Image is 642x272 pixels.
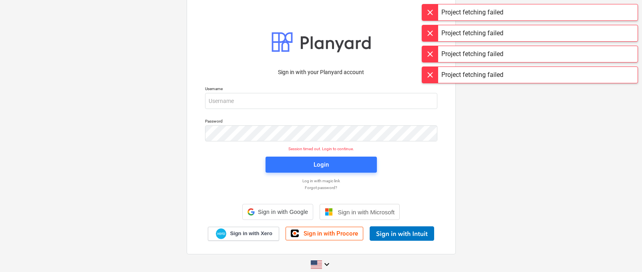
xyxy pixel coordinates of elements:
[230,230,272,237] span: Sign in with Xero
[205,68,437,77] p: Sign in with your Planyard account
[325,208,333,216] img: Microsoft logo
[205,119,437,125] p: Password
[242,204,313,220] div: Sign in with Google
[201,178,441,183] a: Log in with magic link
[258,209,308,215] span: Sign in with Google
[201,185,441,190] a: Forgot password?
[205,93,437,109] input: Username
[441,49,503,59] div: Project fetching failed
[441,70,503,80] div: Project fetching failed
[216,228,226,239] img: Xero logo
[441,8,503,17] div: Project fetching failed
[441,28,503,38] div: Project fetching failed
[200,146,442,151] p: Session timed out. Login to continue.
[208,227,279,241] a: Sign in with Xero
[266,157,377,173] button: Login
[304,230,358,237] span: Sign in with Procore
[314,159,329,170] div: Login
[602,234,642,272] iframe: Chat Widget
[322,260,332,269] i: keyboard_arrow_down
[286,227,363,240] a: Sign in with Procore
[338,209,394,216] span: Sign in with Microsoft
[205,86,437,93] p: Username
